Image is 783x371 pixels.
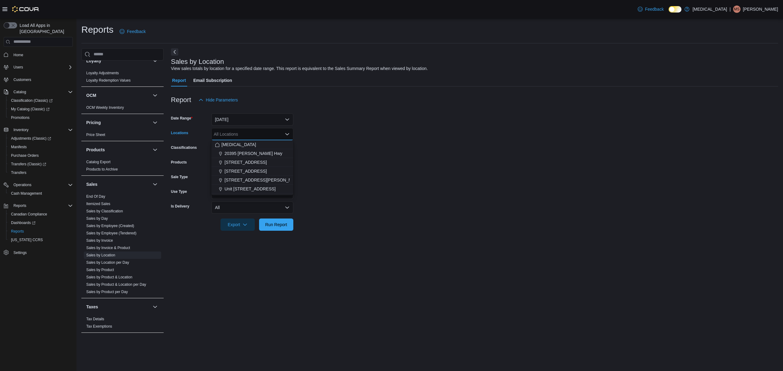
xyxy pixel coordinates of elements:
span: Transfers (Classic) [11,162,46,167]
h3: Sales [86,181,98,187]
button: Purchase Orders [6,151,75,160]
h3: OCM [86,92,96,98]
button: Transfers [6,168,75,177]
span: Cash Management [11,191,42,196]
span: Classification (Classic) [9,97,73,104]
button: Next [171,48,178,56]
button: Reports [6,227,75,236]
span: Reports [9,228,73,235]
button: [US_STATE] CCRS [6,236,75,244]
a: Sales by Location per Day [86,260,129,265]
span: Users [13,65,23,70]
a: Sales by Product [86,268,114,272]
span: Feedback [645,6,664,12]
button: Export [221,219,255,231]
a: Tax Details [86,317,104,321]
a: Itemized Sales [86,202,110,206]
label: Use Type [171,189,187,194]
span: My Catalog (Classic) [9,105,73,113]
a: Sales by Invoice & Product [86,246,130,250]
button: Customers [1,75,75,84]
span: Purchase Orders [9,152,73,159]
a: Feedback [117,25,148,38]
button: Settings [1,248,75,257]
span: Reports [11,229,24,234]
a: Customers [11,76,34,83]
a: Catalog Export [86,160,110,164]
button: Inventory [11,126,31,134]
a: Transfers [9,169,29,176]
span: Settings [11,248,73,256]
a: Sales by Product per Day [86,290,128,294]
h1: Reports [81,24,113,36]
span: Transfers [9,169,73,176]
span: Dashboards [9,219,73,226]
h3: Report [171,96,191,104]
a: Adjustments (Classic) [6,134,75,143]
button: Products [86,147,150,153]
span: Cash Management [9,190,73,197]
span: Promotions [9,114,73,121]
span: Loyalty Adjustments [86,71,119,75]
span: 20395 [PERSON_NAME] Hwy [225,150,282,156]
span: Customers [11,76,73,83]
a: [US_STATE] CCRS [9,236,45,244]
a: Classification (Classic) [6,96,75,105]
a: Products to Archive [86,167,118,171]
span: Adjustments (Classic) [11,136,51,141]
button: All [211,201,293,214]
div: Products [81,158,164,175]
span: Sales by Day [86,216,108,221]
span: Run Report [265,222,287,228]
a: End Of Day [86,194,105,199]
span: Sales by Location per Day [86,260,129,265]
span: Report [172,74,186,86]
a: Transfers (Classic) [9,160,49,168]
a: Sales by Invoice [86,238,113,243]
span: Email Subscription [193,74,232,86]
span: Hide Parameters [206,97,238,103]
button: Sales [151,181,159,188]
button: Pricing [86,119,150,126]
a: Price Sheet [86,133,105,137]
img: Cova [12,6,39,12]
a: Sales by Employee (Created) [86,224,134,228]
a: Sales by Product & Location [86,275,132,279]
span: [US_STATE] CCRS [11,237,43,242]
span: Load All Apps in [GEOGRAPHIC_DATA] [17,22,73,35]
button: Catalog [11,88,28,96]
label: Date Range [171,116,193,121]
button: Cash Management [6,189,75,198]
a: Dashboards [6,219,75,227]
span: Users [11,64,73,71]
div: Choose from the following options [211,140,293,193]
span: Home [13,53,23,57]
a: Cash Management [9,190,44,197]
span: [MEDICAL_DATA] [221,141,256,148]
span: Price Sheet [86,132,105,137]
button: Promotions [6,113,75,122]
span: Feedback [127,28,146,35]
span: Transfers [11,170,26,175]
button: Loyalty [86,58,150,64]
button: Users [11,64,25,71]
span: Canadian Compliance [9,211,73,218]
span: Catalog [13,90,26,94]
button: 20395 [PERSON_NAME] Hwy [211,149,293,158]
button: Hide Parameters [196,94,240,106]
button: [STREET_ADDRESS][PERSON_NAME] [211,176,293,185]
div: Taxes [81,315,164,332]
button: Sales [86,181,150,187]
span: Purchase Orders [11,153,39,158]
button: Close list of options [285,132,290,137]
button: Users [1,63,75,72]
label: Products [171,160,187,165]
button: OCM [86,92,150,98]
label: Classifications [171,145,197,150]
div: Sales [81,193,164,298]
